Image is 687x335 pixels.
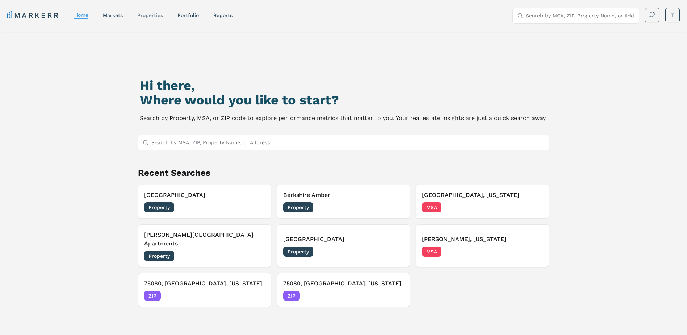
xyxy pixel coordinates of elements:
[283,247,313,257] span: Property
[416,224,549,267] button: [PERSON_NAME], [US_STATE]MSA[DATE]
[671,12,674,19] span: T
[277,185,410,219] button: Berkshire AmberProperty[DATE]
[144,231,265,248] h3: [PERSON_NAME][GEOGRAPHIC_DATA] Apartments
[416,185,549,219] button: [GEOGRAPHIC_DATA], [US_STATE]MSA[DATE]
[388,204,404,211] span: [DATE]
[422,247,441,257] span: MSA
[7,10,60,20] a: MARKERR
[283,191,404,199] h3: Berkshire Amber
[144,279,265,288] h3: 75080, [GEOGRAPHIC_DATA], [US_STATE]
[527,248,543,255] span: [DATE]
[283,279,404,288] h3: 75080, [GEOGRAPHIC_DATA], [US_STATE]
[138,273,271,307] button: 75080, [GEOGRAPHIC_DATA], [US_STATE]ZIP[DATE]
[249,204,265,211] span: [DATE]
[213,12,233,18] a: reports
[144,251,174,261] span: Property
[283,202,313,212] span: Property
[74,12,88,18] a: home
[422,202,441,212] span: MSA
[388,248,404,255] span: [DATE]
[283,235,404,244] h3: [GEOGRAPHIC_DATA]
[527,204,543,211] span: [DATE]
[249,252,265,260] span: [DATE]
[138,167,549,179] h2: Recent Searches
[144,291,161,301] span: ZIP
[138,185,271,219] button: [GEOGRAPHIC_DATA]Property[DATE]
[140,113,547,123] p: Search by Property, MSA, or ZIP code to explore performance metrics that matter to you. Your real...
[144,191,265,199] h3: [GEOGRAPHIC_DATA]
[388,292,404,299] span: [DATE]
[277,273,410,307] button: 75080, [GEOGRAPHIC_DATA], [US_STATE]ZIP[DATE]
[177,12,199,18] a: Portfolio
[140,78,547,93] h1: Hi there,
[144,202,174,212] span: Property
[665,8,680,22] button: T
[137,12,163,18] a: properties
[140,93,547,107] h2: Where would you like to start?
[138,224,271,267] button: [PERSON_NAME][GEOGRAPHIC_DATA] ApartmentsProperty[DATE]
[283,291,300,301] span: ZIP
[277,224,410,267] button: [GEOGRAPHIC_DATA]Property[DATE]
[422,191,543,199] h3: [GEOGRAPHIC_DATA], [US_STATE]
[103,12,123,18] a: markets
[422,235,543,244] h3: [PERSON_NAME], [US_STATE]
[249,292,265,299] span: [DATE]
[526,8,634,23] input: Search by MSA, ZIP, Property Name, or Address
[151,135,545,150] input: Search by MSA, ZIP, Property Name, or Address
